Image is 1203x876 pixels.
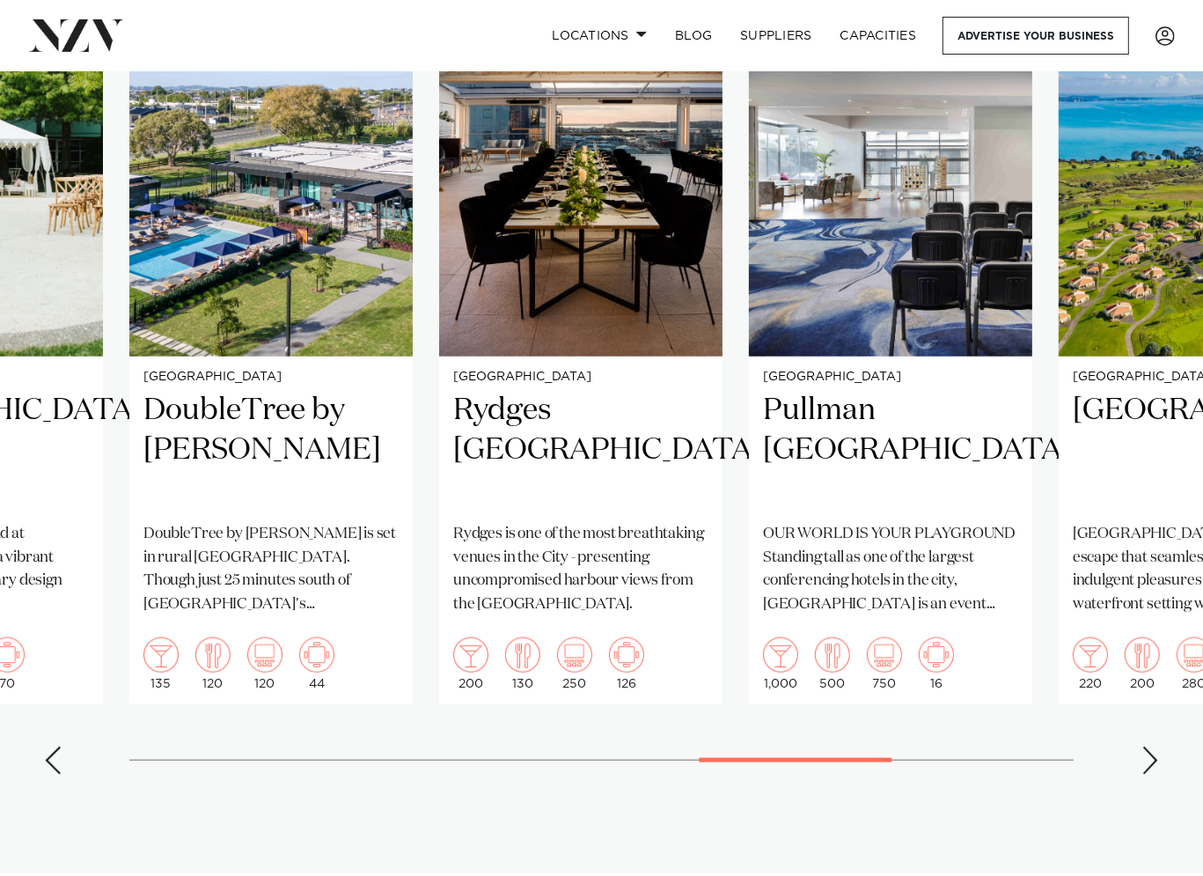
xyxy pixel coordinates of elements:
p: OUR WORLD IS YOUR PLAYGROUND Standing tall as one of the largest conferencing hotels in the city,... [763,523,1018,615]
h2: Pullman [GEOGRAPHIC_DATA] [763,391,1018,510]
img: cocktail.png [143,637,179,673]
div: 220 [1073,637,1108,690]
h2: DoubleTree by [PERSON_NAME] [143,391,399,510]
img: dining.png [195,637,231,673]
img: nzv-logo.png [28,19,124,51]
img: meeting.png [919,637,954,673]
div: 44 [299,637,334,690]
small: [GEOGRAPHIC_DATA] [143,371,399,384]
small: [GEOGRAPHIC_DATA] [763,371,1018,384]
div: 126 [609,637,644,690]
div: 120 [247,637,282,690]
div: 500 [815,637,850,690]
img: theatre.png [247,637,282,673]
a: Locations [538,17,661,55]
div: 135 [143,637,179,690]
img: meeting.png [299,637,334,673]
div: 200 [453,637,488,690]
a: Capacities [826,17,931,55]
a: Advertise your business [943,17,1129,55]
img: cocktail.png [1073,637,1108,673]
div: 200 [1125,637,1160,690]
img: cocktail.png [453,637,488,673]
h2: Rydges [GEOGRAPHIC_DATA] [453,391,708,510]
div: 130 [505,637,540,690]
img: dining.png [1125,637,1160,673]
img: theatre.png [557,637,592,673]
div: 750 [867,637,902,690]
img: meeting.png [609,637,644,673]
img: dining.png [815,637,850,673]
small: [GEOGRAPHIC_DATA] [453,371,708,384]
div: 16 [919,637,954,690]
img: dining.png [505,637,540,673]
p: DoubleTree by [PERSON_NAME] is set in rural [GEOGRAPHIC_DATA]. Though just 25 minutes south of [G... [143,523,399,615]
div: 250 [557,637,592,690]
div: 120 [195,637,231,690]
div: 1,000 [763,637,798,690]
img: cocktail.png [763,637,798,673]
a: BLOG [661,17,726,55]
img: theatre.png [867,637,902,673]
p: Rydges is one of the most breathtaking venues in the City - presenting uncompromised harbour view... [453,523,708,615]
a: SUPPLIERS [726,17,825,55]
